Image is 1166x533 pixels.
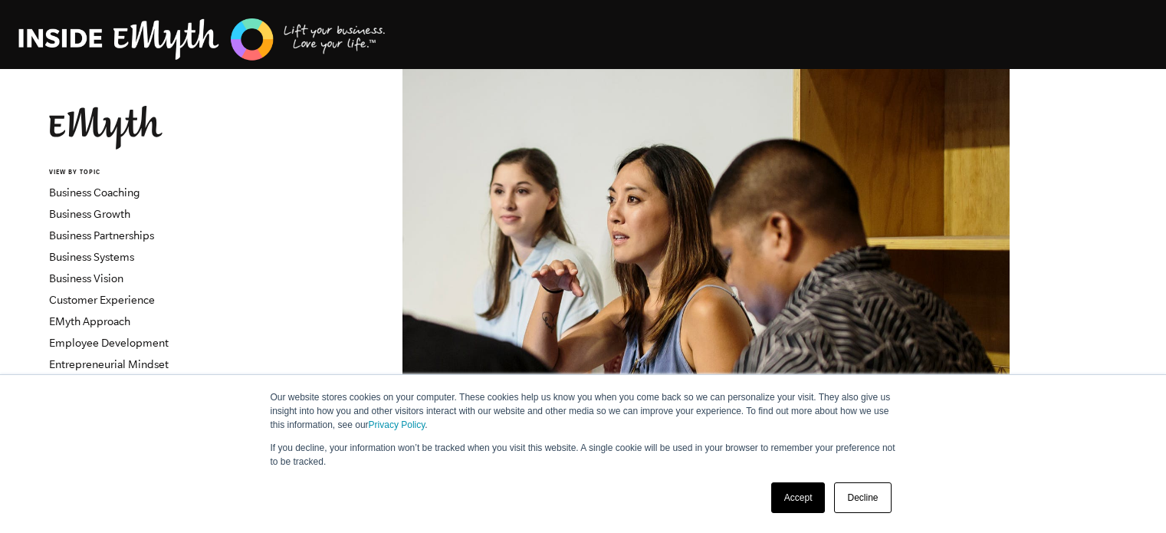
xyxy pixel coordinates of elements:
[49,358,169,370] a: Entrepreneurial Mindset
[271,441,896,469] p: If you decline, your information won’t be tracked when you visit this website. A single cookie wi...
[49,251,134,263] a: Business Systems
[49,272,123,285] a: Business Vision
[49,186,140,199] a: Business Coaching
[834,482,891,513] a: Decline
[49,208,130,220] a: Business Growth
[771,482,826,513] a: Accept
[49,315,130,327] a: EMyth Approach
[18,16,386,63] img: EMyth Business Coaching
[49,229,154,242] a: Business Partnerships
[369,419,425,430] a: Privacy Policy
[49,106,163,150] img: EMyth
[49,337,169,349] a: Employee Development
[49,168,234,178] h6: VIEW BY TOPIC
[49,294,155,306] a: Customer Experience
[271,390,896,432] p: Our website stores cookies on your computer. These cookies help us know you when you come back so...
